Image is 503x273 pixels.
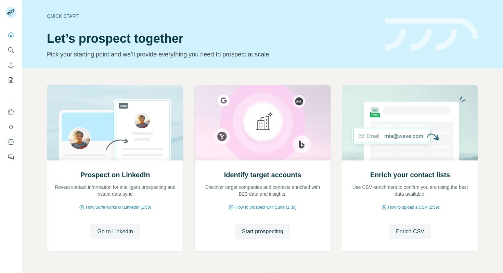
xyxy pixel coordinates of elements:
button: Use Surfe on LinkedIn [5,106,16,118]
p: Pick your starting point and we’ll provide everything you need to prospect at scale. [47,50,377,59]
button: Feedback [5,151,16,163]
span: Enrich CSV [396,227,424,236]
span: How to upload a CSV (2:59) [388,204,439,210]
img: banner [385,18,478,51]
button: My lists [5,74,16,86]
button: Quick start [5,29,16,41]
button: Go to LinkedIn [90,224,140,239]
span: How Surfe works on LinkedIn (1:58) [86,204,151,210]
button: Search [5,44,16,56]
button: Dashboard [5,136,16,148]
button: Start prospecting [235,224,290,239]
h1: Let’s prospect together [47,32,377,45]
button: Use Surfe API [5,121,16,133]
img: Identify target accounts [194,85,331,160]
span: Go to LinkedIn [97,227,133,236]
p: Reveal contact information for intelligent prospecting and instant data sync. [54,184,176,197]
h2: Identify target accounts [224,170,301,180]
img: Prospect on LinkedIn [47,85,183,160]
p: Use CSV enrichment to confirm you are using the best data available. [349,184,471,197]
h2: Enrich your contact lists [370,170,450,180]
div: Quick start [47,13,377,19]
span: Start prospecting [242,227,283,236]
button: Enrich CSV [389,224,431,239]
p: Discover target companies and contacts enriched with B2B data and insights. [202,184,324,197]
img: Enrich your contact lists [342,85,478,160]
h2: Prospect on LinkedIn [80,170,150,180]
span: How to prospect with Surfe (1:30) [235,204,296,210]
button: Enrich CSV [5,59,16,71]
